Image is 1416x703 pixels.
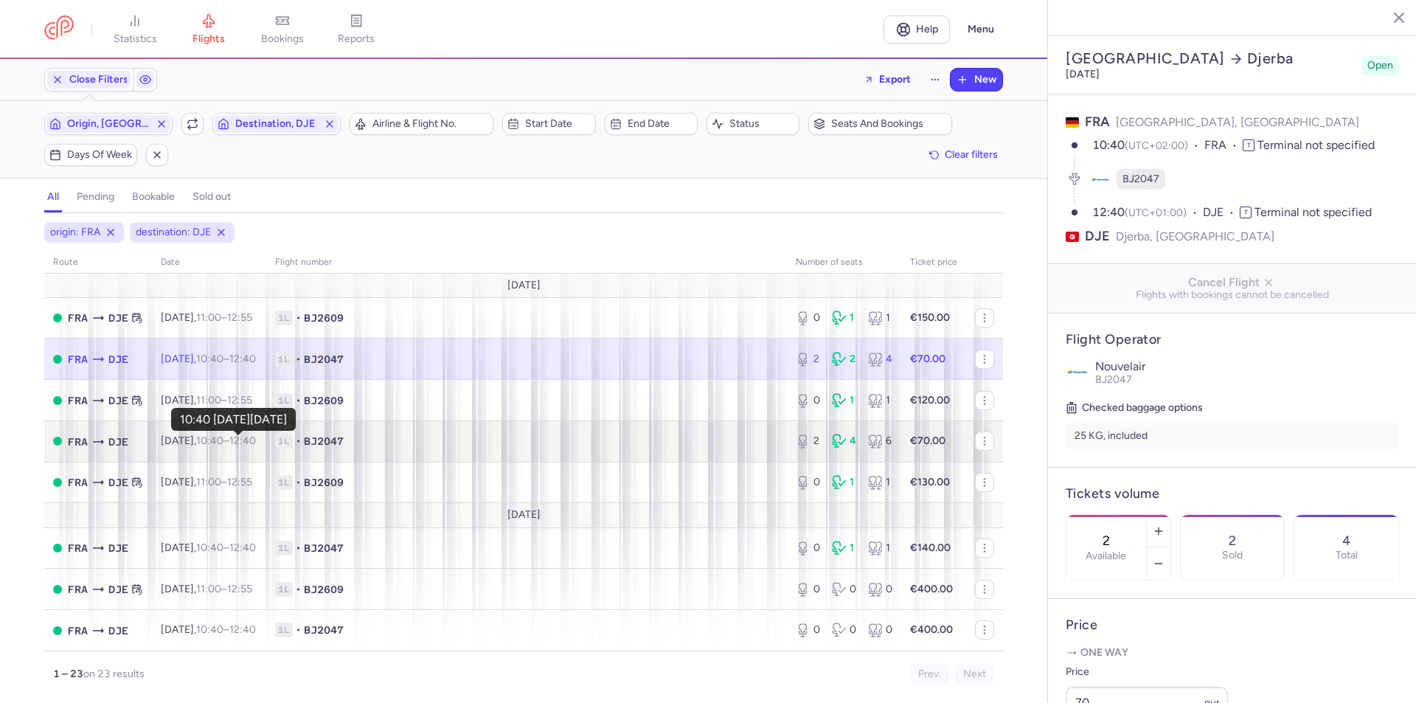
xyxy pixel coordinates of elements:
[901,252,966,274] th: Ticket price
[296,582,301,597] span: •
[1066,68,1100,80] time: [DATE]
[227,476,252,488] time: 12:55
[108,474,128,491] span: Djerba-Zarzis, Djerba, Tunisia
[161,311,252,324] span: [DATE],
[108,581,128,598] span: Djerba-Zarzis, Djerba, Tunisia
[796,541,820,555] div: 0
[44,144,137,166] button: Days of week
[192,32,225,46] span: flights
[196,583,221,595] time: 11:00
[45,69,133,91] button: Close Filters
[1090,169,1111,190] figure: BJ airline logo
[304,311,344,325] span: BJ2609
[227,583,252,595] time: 12:55
[1204,137,1243,154] span: FRA
[227,311,252,324] time: 12:55
[1095,373,1132,386] span: BJ2047
[161,394,252,406] span: [DATE],
[1222,550,1243,561] p: Sold
[832,475,856,490] div: 1
[304,623,344,637] span: BJ2047
[1085,114,1110,130] span: FRA
[196,394,221,406] time: 11:00
[275,311,293,325] span: 1L
[955,663,994,685] button: Next
[304,582,344,597] span: BJ2609
[266,252,787,274] th: Flight number
[67,118,150,130] span: Origin, [GEOGRAPHIC_DATA]
[296,352,301,367] span: •
[275,541,293,555] span: 1L
[304,541,344,555] span: BJ2047
[53,437,62,446] span: OPEN
[275,623,293,637] span: 1L
[108,434,128,450] span: Djerba-Zarzis, Djerba, Tunisia
[1060,289,1405,301] span: Flights with bookings cannot be cancelled
[350,113,493,135] button: Airline & Flight No.
[924,144,1003,166] button: Clear filters
[196,353,223,365] time: 10:40
[196,623,256,636] span: –
[296,393,301,408] span: •
[1367,58,1393,73] span: Open
[296,623,301,637] span: •
[1086,550,1126,562] label: Available
[1066,360,1089,384] img: Nouvelair logo
[796,393,820,408] div: 0
[304,475,344,490] span: BJ2609
[196,541,256,554] span: –
[196,311,221,324] time: 11:00
[192,190,231,204] h4: sold out
[296,311,301,325] span: •
[132,190,175,204] h4: bookable
[196,311,252,324] span: –
[246,13,319,46] a: bookings
[229,541,256,554] time: 12:40
[1066,49,1356,68] h2: [GEOGRAPHIC_DATA] Djerba
[868,623,892,637] div: 0
[180,413,287,426] div: 10:40 [DATE][DATE]
[868,311,892,325] div: 1
[108,540,128,556] span: Djerba-Zarzis, Djerba, Tunisia
[832,541,856,555] div: 1
[507,280,541,291] span: [DATE]
[868,352,892,367] div: 4
[68,351,88,367] span: Frankfurt International Airport, Frankfurt am Main, Germany
[69,74,128,86] span: Close Filters
[161,541,256,554] span: [DATE],
[502,113,595,135] button: Start date
[296,475,301,490] span: •
[1125,207,1187,219] span: (UTC+01:00)
[304,352,344,367] span: BJ2047
[161,623,256,636] span: [DATE],
[53,314,62,322] span: OPEN
[196,434,256,447] span: –
[707,113,799,135] button: Status
[831,118,947,130] span: Seats and bookings
[1125,139,1188,152] span: (UTC+02:00)
[50,225,100,240] span: origin: FRA
[910,394,950,406] strong: €120.00
[1066,663,1228,681] label: Price
[196,394,252,406] span: –
[68,540,88,556] span: Frankfurt International Airport, Frankfurt am Main, Germany
[628,118,693,130] span: End date
[868,582,892,597] div: 0
[68,310,88,326] span: Frankfurt International Airport, Frankfurt am Main, Germany
[275,475,293,490] span: 1L
[68,392,88,409] span: Frankfurt International Airport, Frankfurt am Main, Germany
[729,118,794,130] span: Status
[44,252,152,274] th: route
[196,476,252,488] span: –
[161,476,252,488] span: [DATE],
[212,113,341,135] button: Destination, DJE
[1066,399,1399,417] h5: Checked baggage options
[275,582,293,597] span: 1L
[1336,550,1358,561] p: Total
[53,396,62,405] span: OPEN
[916,24,938,35] span: Help
[910,353,945,365] strong: €70.00
[796,582,820,597] div: 0
[196,434,223,447] time: 10:40
[1092,138,1125,152] time: 10:40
